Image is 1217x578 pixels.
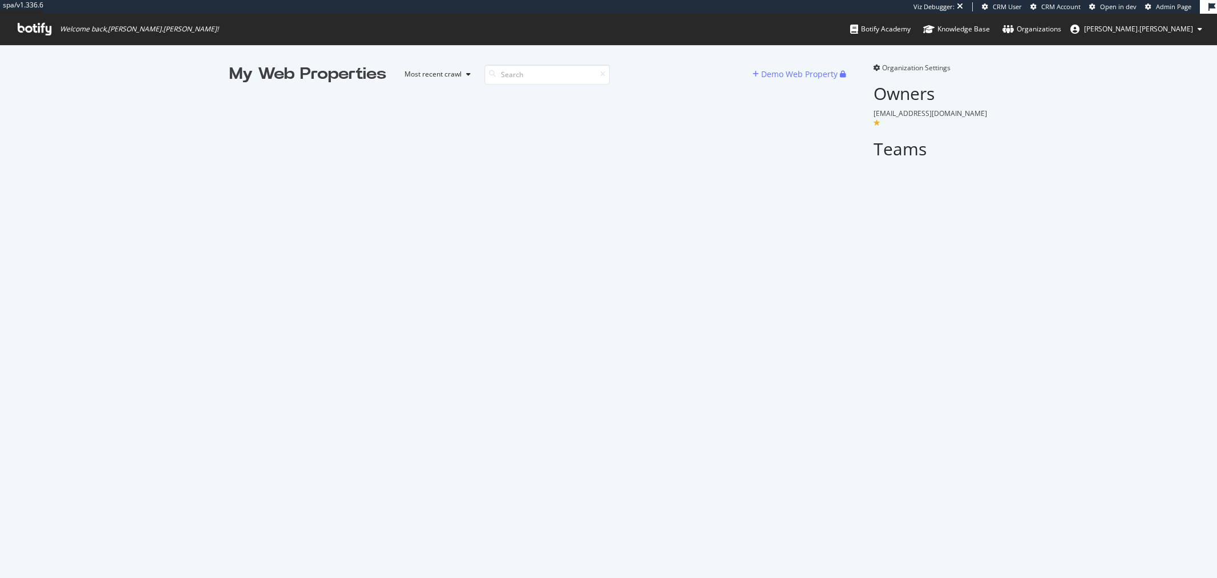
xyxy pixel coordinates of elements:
[484,65,610,85] input: Search
[882,63,951,73] span: Organization Settings
[923,14,990,45] a: Knowledge Base
[993,2,1022,11] span: CRM User
[874,84,988,103] h2: Owners
[982,2,1022,11] a: CRM User
[60,25,219,34] span: Welcome back, [PERSON_NAME].[PERSON_NAME] !
[1145,2,1191,11] a: Admin Page
[1156,2,1191,11] span: Admin Page
[1002,23,1061,35] div: Organizations
[1002,14,1061,45] a: Organizations
[1041,2,1081,11] span: CRM Account
[405,71,462,78] div: Most recent crawl
[229,63,386,86] div: My Web Properties
[1030,2,1081,11] a: CRM Account
[850,14,911,45] a: Botify Academy
[753,69,840,79] a: Demo Web Property
[874,139,988,158] h2: Teams
[761,69,838,80] div: Demo Web Property
[395,65,475,83] button: Most recent crawl
[1084,24,1193,34] span: julien.sardin
[874,109,987,118] span: [EMAIL_ADDRESS][DOMAIN_NAME]
[753,65,840,83] button: Demo Web Property
[1061,20,1211,38] button: [PERSON_NAME].[PERSON_NAME]
[1089,2,1137,11] a: Open in dev
[1100,2,1137,11] span: Open in dev
[850,23,911,35] div: Botify Academy
[913,2,955,11] div: Viz Debugger:
[923,23,990,35] div: Knowledge Base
